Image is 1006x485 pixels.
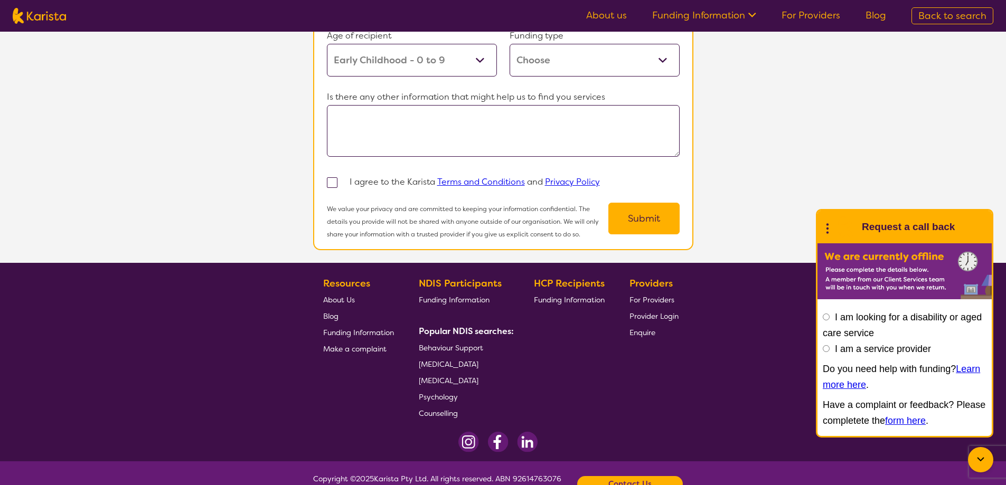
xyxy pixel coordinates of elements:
[323,328,394,337] span: Funding Information
[419,277,502,290] b: NDIS Participants
[652,9,756,22] a: Funding Information
[918,9,986,22] span: Back to search
[323,311,339,321] span: Blog
[327,89,680,105] p: Is there any other information that might help us to find you services
[885,415,926,426] a: form here
[629,311,679,321] span: Provider Login
[782,9,840,22] a: For Providers
[419,376,478,385] span: [MEDICAL_DATA]
[534,295,605,305] span: Funding Information
[629,324,679,340] a: Enquire
[419,392,458,402] span: Psychology
[629,291,679,308] a: For Providers
[835,344,931,354] label: I am a service provider
[350,174,600,190] p: I agree to the Karista and
[323,344,387,354] span: Make a complaint
[419,339,510,356] a: Behaviour Support
[629,328,655,337] span: Enquire
[823,312,982,338] label: I am looking for a disability or aged care service
[419,405,510,421] a: Counselling
[911,7,993,24] a: Back to search
[586,9,627,22] a: About us
[510,28,680,44] p: Funding type
[629,277,673,290] b: Providers
[419,291,510,308] a: Funding Information
[534,277,605,290] b: HCP Recipients
[823,361,986,393] p: Do you need help with funding? .
[419,372,510,388] a: [MEDICAL_DATA]
[419,408,458,418] span: Counselling
[323,295,355,305] span: About Us
[419,359,478,369] span: [MEDICAL_DATA]
[608,203,680,234] button: Submit
[629,295,674,305] span: For Providers
[327,203,608,241] p: We value your privacy and are committed to keeping your information confidential. The details you...
[419,356,510,372] a: [MEDICAL_DATA]
[419,295,490,305] span: Funding Information
[327,28,497,44] p: Age of recipient
[419,388,510,405] a: Psychology
[629,308,679,324] a: Provider Login
[817,243,992,299] img: Karista offline chat form to request call back
[419,343,483,353] span: Behaviour Support
[834,216,855,237] img: Karista
[323,291,394,308] a: About Us
[487,432,509,452] img: Facebook
[517,432,538,452] img: LinkedIn
[323,308,394,324] a: Blog
[458,432,479,452] img: Instagram
[437,176,525,187] a: Terms and Conditions
[323,340,394,357] a: Make a complaint
[323,277,370,290] b: Resources
[419,326,514,337] b: Popular NDIS searches:
[823,397,986,429] p: Have a complaint or feedback? Please completete the .
[866,9,886,22] a: Blog
[862,219,955,235] h1: Request a call back
[534,291,605,308] a: Funding Information
[13,8,66,24] img: Karista logo
[545,176,600,187] a: Privacy Policy
[323,324,394,340] a: Funding Information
